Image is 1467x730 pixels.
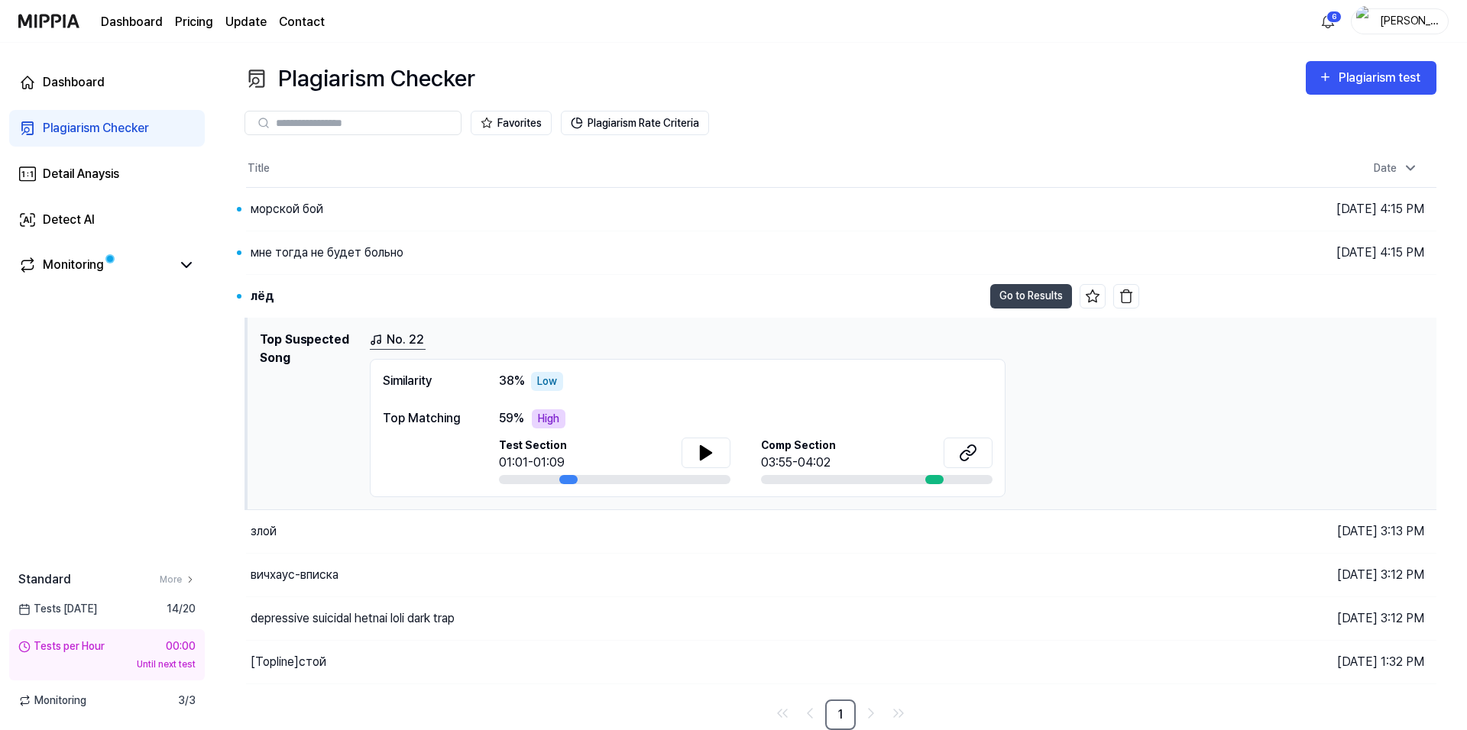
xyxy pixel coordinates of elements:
a: 1 [825,699,856,730]
span: 38 % [499,372,525,390]
span: Standard [18,570,71,589]
a: Dashboard [9,64,205,101]
div: Plagiarism test [1339,68,1424,88]
a: Detail Anaysis [9,156,205,192]
div: злой [251,522,277,541]
a: Go to previous page [798,701,822,725]
button: Pricing [175,13,213,31]
div: Monitoring [43,256,104,274]
div: 6 [1326,11,1342,23]
span: Tests [DATE] [18,601,97,617]
div: Top Matching [383,409,468,428]
div: Date [1368,156,1424,181]
span: 3 / 3 [178,693,196,709]
div: Plagiarism Checker [244,61,475,95]
div: мне тогда не будет больно [251,244,403,262]
div: [PERSON_NAME] [1379,12,1439,29]
span: 59 % [499,409,524,428]
div: Until next test [18,657,196,671]
nav: pagination [244,699,1436,730]
a: Contact [279,13,325,31]
td: [DATE] 4:14 PM [1139,274,1437,318]
div: 03:55-04:02 [761,454,836,472]
a: Monitoring [18,256,171,274]
td: [DATE] 3:12 PM [1139,553,1437,596]
span: 14 / 20 [167,601,196,617]
div: depressive suicidal hetnai loli dark trap [251,609,455,628]
td: [DATE] 3:13 PM [1139,509,1437,553]
a: Go to first page [770,701,795,725]
td: [DATE] 4:15 PM [1139,231,1437,274]
button: 알림6 [1316,9,1340,34]
button: Plagiarism Rate Criteria [561,111,709,135]
div: морской бой [251,200,323,218]
a: Update [225,13,267,31]
button: Plagiarism test [1306,61,1436,95]
button: Favorites [471,111,552,135]
button: profile[PERSON_NAME] [1351,8,1449,34]
h1: Top Suspected Song [260,331,358,497]
span: Monitoring [18,693,86,709]
div: лёд [251,287,274,305]
span: Comp Section [761,438,836,454]
img: delete [1119,289,1134,304]
a: Plagiarism Checker [9,110,205,147]
a: Go to last page [886,701,911,725]
img: 알림 [1319,12,1337,31]
td: [DATE] 4:15 PM [1139,187,1437,231]
div: [Topline] стой [251,653,326,671]
a: Go to next page [859,701,883,725]
a: More [160,573,196,586]
div: Detail Anaysis [43,165,119,183]
td: [DATE] 1:32 PM [1139,640,1437,683]
div: Plagiarism Checker [43,119,149,137]
img: profile [1356,6,1375,37]
div: Similarity [383,372,468,391]
th: Title [246,150,1139,187]
button: Go to Results [990,284,1072,308]
div: Tests per Hour [18,638,105,654]
span: Test Section [499,438,567,454]
a: Detect AI [9,202,205,238]
a: No. 22 [370,331,426,350]
div: High [532,409,565,428]
div: 00:00 [166,638,196,654]
div: Low [531,372,563,391]
td: [DATE] 3:12 PM [1139,596,1437,640]
div: вичхаус-вписка [251,566,338,584]
div: 01:01-01:09 [499,454,567,472]
div: Detect AI [43,211,95,229]
div: Dashboard [43,73,105,92]
a: Dashboard [101,13,163,31]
